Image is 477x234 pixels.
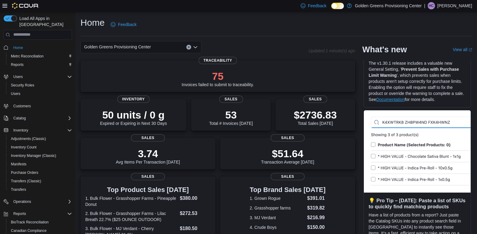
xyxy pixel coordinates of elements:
[1,43,74,52] button: Home
[6,160,74,168] button: Manifests
[100,109,167,121] p: 50 units / 0 g
[8,177,72,185] span: Transfers (Classic)
[182,70,254,82] p: 75
[6,185,74,194] button: Transfers
[6,143,74,151] button: Inventory Count
[8,169,72,176] span: Purchase Orders
[250,215,305,221] dt: 3. MJ Verdant
[8,82,37,89] a: Security Roles
[11,198,34,205] button: Operations
[219,96,243,103] span: Sales
[8,144,39,151] a: Inventory Count
[250,186,326,193] h3: Top Brand Sales [DATE]
[8,219,72,226] span: BioTrack Reconciliation
[8,186,72,193] span: Transfers
[11,73,25,80] button: Users
[6,151,74,160] button: Inventory Manager (Classic)
[8,135,48,142] a: Adjustments (Classic)
[1,73,74,81] button: Users
[6,89,74,98] button: Users
[250,224,305,230] dt: 4. Crude Boys
[437,2,472,9] p: [PERSON_NAME]
[11,210,72,217] span: Reports
[11,210,28,217] button: Reports
[11,102,33,110] a: Customers
[250,205,305,211] dt: 2. Grasshopper farms
[11,44,72,51] span: Home
[1,210,74,218] button: Reports
[294,109,337,121] p: $2736.83
[362,45,407,54] h2: What's new
[309,48,355,53] p: Updated 1 minute(s) ago
[186,45,191,50] button: Clear input
[11,170,38,175] span: Purchase Orders
[131,134,165,141] span: Sales
[261,148,314,160] p: $51.64
[131,173,165,180] span: Sales
[376,97,405,102] a: Documentation
[209,109,253,121] p: 53
[12,3,39,9] img: Cova
[271,173,305,180] span: Sales
[85,210,177,223] dt: 2. Bulk Flower - Grasshopper Farms - Lilac Breath 22.7% ($25 OUNCE OUTDOOR)
[8,161,29,168] a: Manifests
[11,145,37,150] span: Inventory Count
[13,128,28,133] span: Inventory
[369,60,466,102] p: The v1.30.1 release includes a valuable new General Setting, ' ', which prevents sales when produ...
[209,109,253,126] div: Total # Invoices [DATE]
[8,177,44,185] a: Transfers (Classic)
[469,48,472,52] svg: External link
[6,218,74,226] button: BioTrack Reconciliation
[11,127,31,134] button: Inventory
[369,197,466,210] h3: 💡 Pro Tip – [DATE]: Paste a list of SKUs to quickly find matching products
[11,179,41,184] span: Transfers (Classic)
[17,15,72,28] span: Load All Apps in [GEOGRAPHIC_DATA]
[8,53,72,60] span: Metrc Reconciliation
[424,2,425,9] p: |
[11,162,26,167] span: Manifests
[13,199,31,204] span: Operations
[6,168,74,177] button: Purchase Orders
[8,82,72,89] span: Security Roles
[6,135,74,143] button: Adjustments (Classic)
[428,2,435,9] div: Hailey Cashen
[13,116,26,121] span: Catalog
[8,219,51,226] a: BioTrack Reconciliation
[8,144,72,151] span: Inventory Count
[8,161,72,168] span: Manifests
[180,225,210,232] dd: $180.50
[116,148,180,164] div: Avg Items Per Transaction [DATE]
[11,91,20,96] span: Users
[369,67,459,78] strong: Prevent Sales with Purchase Limit Warning
[8,90,72,97] span: Users
[182,70,254,87] div: Invoices failed to submit to traceability.
[11,127,72,134] span: Inventory
[8,152,72,159] span: Inventory Manager (Classic)
[250,195,305,201] dt: 1. Grown Rogue
[13,104,31,109] span: Customers
[11,198,72,205] span: Operations
[11,136,46,141] span: Adjustments (Classic)
[429,2,434,9] span: HC
[1,114,74,122] button: Catalog
[8,53,46,60] a: Metrc Reconciliation
[294,109,337,126] div: Total Sales [DATE]
[116,148,180,160] p: 3.74
[261,148,314,164] div: Transaction Average [DATE]
[307,214,326,221] dd: $216.99
[271,134,305,141] span: Sales
[8,61,72,68] span: Reports
[1,102,74,110] button: Customers
[108,18,139,31] a: Feedback
[11,153,56,158] span: Inventory Manager (Classic)
[180,195,210,202] dd: $380.00
[85,195,177,207] dt: 1. Bulk Flower - Grasshopper Farms - Pineapple Donut
[6,60,74,69] button: Reports
[11,62,24,67] span: Reports
[1,126,74,135] button: Inventory
[8,61,26,68] a: Reports
[303,96,327,103] span: Sales
[11,187,26,192] span: Transfers
[85,186,211,193] h3: Top Product Sales [DATE]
